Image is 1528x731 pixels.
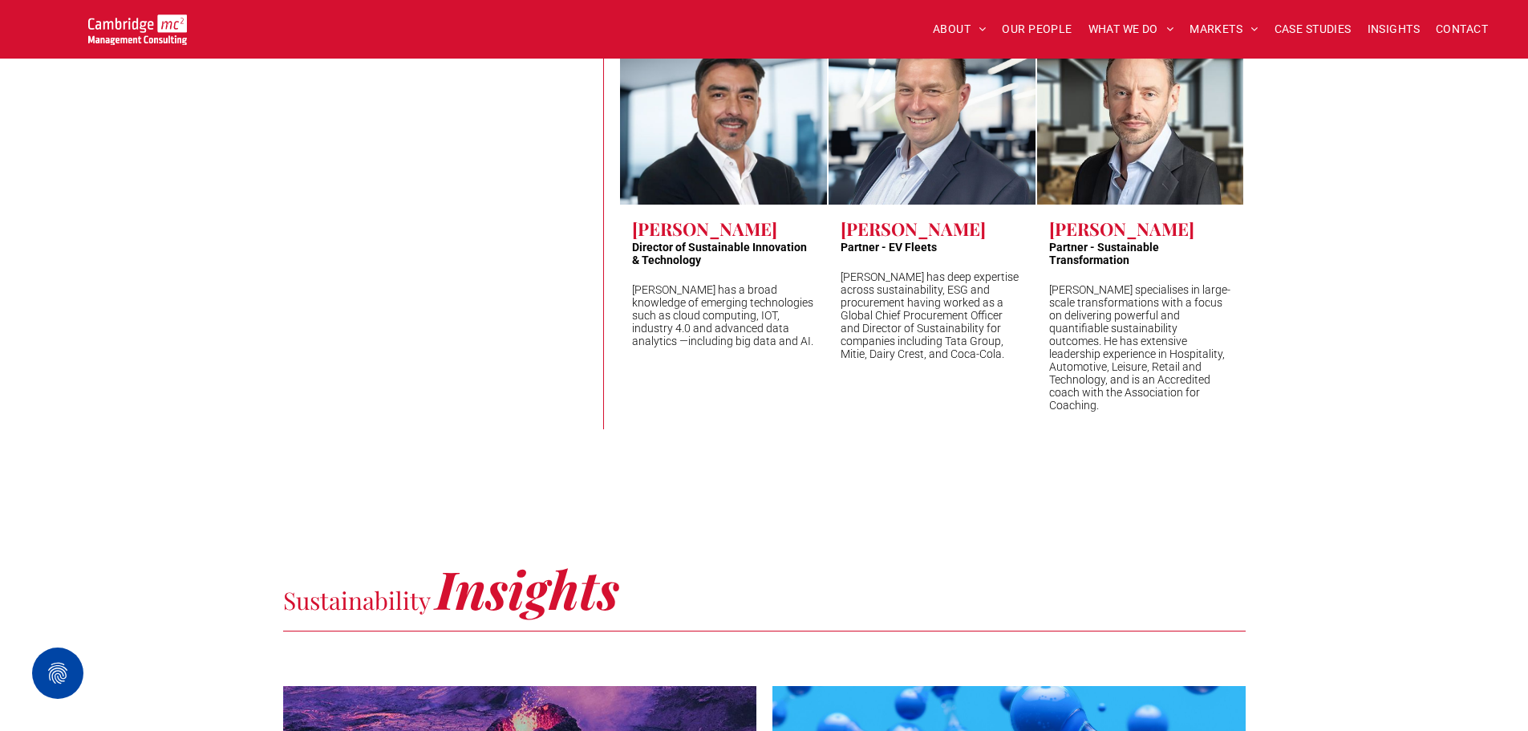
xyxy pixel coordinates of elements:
a: CONTACT [1428,17,1496,42]
strong: Partner - EV Fleets [841,241,937,254]
span: Sustainability [283,584,430,616]
strong: Partner - Sustainable Transformation [1049,241,1159,266]
a: INSIGHTS [1360,17,1428,42]
a: ABOUT [925,17,995,42]
h3: [PERSON_NAME] [1049,217,1194,241]
p: [PERSON_NAME] has deep expertise across sustainability, ESG and procurement having worked as a Gl... [841,270,1023,360]
a: Alejandro Navarro [620,28,827,205]
p: [PERSON_NAME] specialises in large-scale transformations with a focus on delivering powerful and ... [1049,283,1232,412]
a: WHAT WE DO [1080,17,1182,42]
a: MARKETS [1181,17,1266,42]
a: Simon King [822,22,1041,209]
a: OUR PEOPLE [994,17,1080,42]
p: [PERSON_NAME] has a broad knowledge of emerging technologies such as cloud computing, IOT, indust... [632,283,815,347]
span: Insights [436,554,619,623]
strong: Director of Sustainable Innovation & Technology [632,241,807,266]
a: Your Business Transformed | Cambridge Management Consulting [88,17,187,34]
a: CASE STUDIES [1267,17,1360,42]
a: Drew Davy [1037,28,1244,205]
h3: [PERSON_NAME] [632,217,777,241]
img: Go to Homepage [88,14,187,45]
h3: [PERSON_NAME] [841,217,986,241]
